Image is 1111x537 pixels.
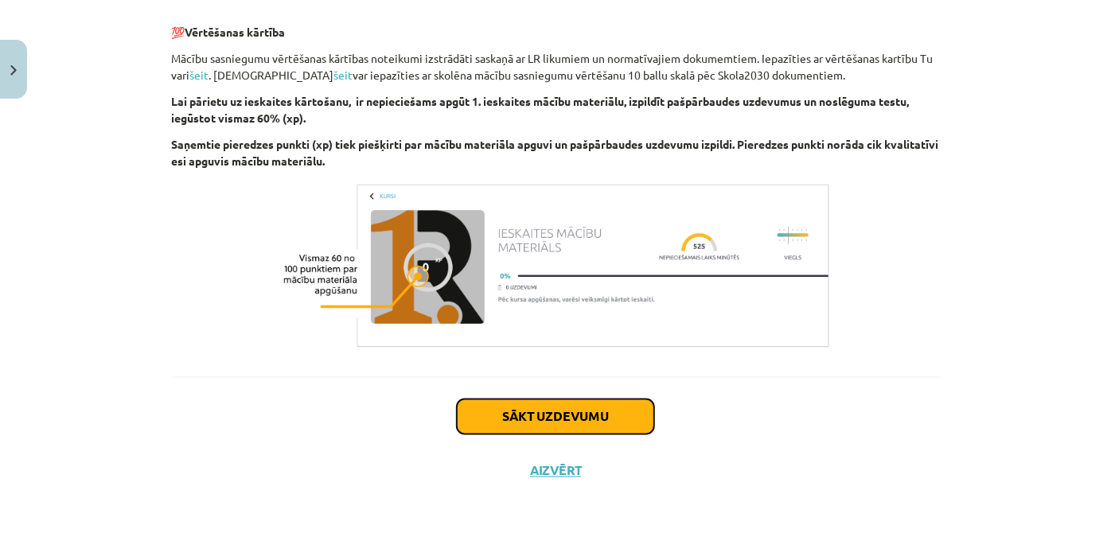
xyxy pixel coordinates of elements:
button: Aizvērt [525,463,586,479]
b: Lai pārietu uz ieskaites kārtošanu, ir nepieciešams apgūt 1. ieskaites mācību materiālu, izpildīt... [171,94,909,125]
a: šeit [189,68,209,82]
b: Saņemtie pieredzes punkti (xp) tiek piešķirti par mācību materiāla apguvi un pašpārbaudes uzdevum... [171,137,938,168]
a: šeit [333,68,353,82]
button: Sākt uzdevumu [457,399,654,434]
b: Vērtēšanas kārtība [185,25,285,39]
img: icon-close-lesson-0947bae3869378f0d4975bcd49f059093ad1ed9edebbc8119c70593378902aed.svg [10,65,17,76]
p: 💯 [171,7,940,41]
p: Mācību sasniegumu vērtēšanas kārtības noteikumi izstrādāti saskaņā ar LR likumiem un normatīvajie... [171,50,940,84]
